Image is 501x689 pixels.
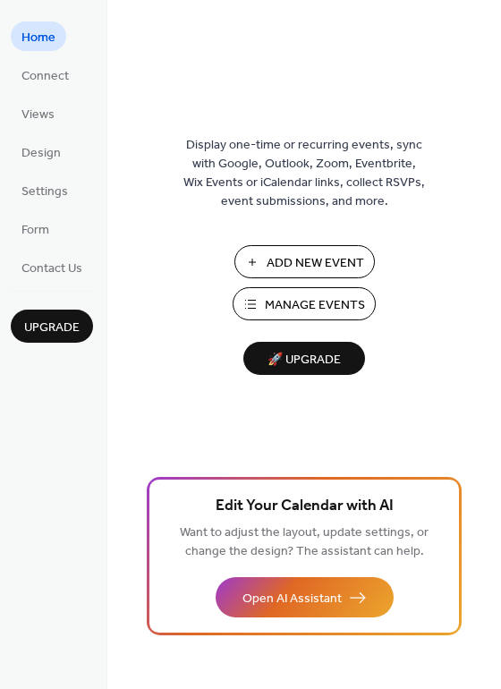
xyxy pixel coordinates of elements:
[234,245,375,278] button: Add New Event
[11,175,79,205] a: Settings
[11,21,66,51] a: Home
[11,214,60,243] a: Form
[11,137,72,166] a: Design
[254,348,354,372] span: 🚀 Upgrade
[216,577,394,617] button: Open AI Assistant
[242,590,342,608] span: Open AI Assistant
[11,310,93,343] button: Upgrade
[11,60,80,89] a: Connect
[21,183,68,201] span: Settings
[21,259,82,278] span: Contact Us
[11,98,65,128] a: Views
[180,521,429,564] span: Want to adjust the layout, update settings, or change the design? The assistant can help.
[21,67,69,86] span: Connect
[24,319,80,337] span: Upgrade
[233,287,376,320] button: Manage Events
[183,136,425,211] span: Display one-time or recurring events, sync with Google, Outlook, Zoom, Eventbrite, Wix Events or ...
[11,252,93,282] a: Contact Us
[243,342,365,375] button: 🚀 Upgrade
[267,254,364,273] span: Add New Event
[21,106,55,124] span: Views
[21,29,55,47] span: Home
[21,221,49,240] span: Form
[21,144,61,163] span: Design
[216,494,394,519] span: Edit Your Calendar with AI
[265,296,365,315] span: Manage Events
